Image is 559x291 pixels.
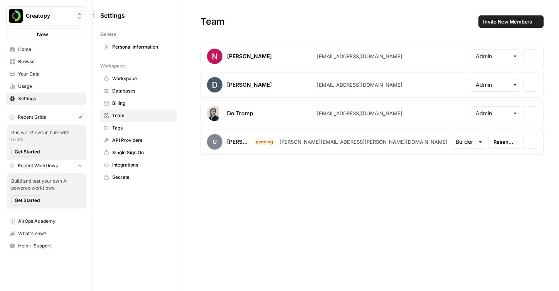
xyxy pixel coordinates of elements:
span: Usage [18,83,83,90]
span: Recent Grids [18,114,46,121]
div: [PERSON_NAME] [227,52,272,60]
span: u [207,134,222,150]
span: Run workflows in bulk with Grids [11,129,81,143]
span: Databases [112,87,173,94]
span: Your Data [18,71,83,77]
button: Help + Support [6,240,86,252]
a: Team [100,109,177,122]
span: General [100,31,118,38]
span: Integrations [112,161,173,168]
input: Admin [476,52,515,60]
a: Settings [6,93,86,105]
a: Workspace [100,72,177,85]
span: Help + Support [18,242,83,249]
button: Get Started [11,147,43,157]
a: Personal Information [100,41,177,53]
div: Do Tromp [227,109,253,117]
button: New [6,29,86,40]
div: [PERSON_NAME].[PERSON_NAME] [227,138,248,146]
span: Workspace [112,75,173,82]
a: API Providers [100,134,177,146]
a: Your Data [6,68,86,80]
a: Databases [100,85,177,97]
span: Single Sign On [112,149,173,156]
span: AirOps Academy [18,218,83,225]
div: [PERSON_NAME][EMAIL_ADDRESS][PERSON_NAME][DOMAIN_NAME] [279,138,448,146]
span: Recent Workflows [18,162,58,169]
span: Get Started [15,148,40,155]
span: Billing [112,100,173,107]
div: pending [253,138,276,145]
span: Secrets [112,174,173,181]
a: Integrations [100,159,177,171]
div: What's new? [7,228,86,239]
input: Admin [476,81,515,89]
span: API Providers [112,137,173,144]
a: Billing [100,97,177,109]
a: Single Sign On [100,146,177,159]
button: Workspace: Creatopy [6,6,86,25]
span: Team [112,112,173,119]
a: Home [6,43,86,56]
a: Tags [100,122,177,134]
div: [PERSON_NAME] [227,81,272,89]
button: What's new? [6,227,86,240]
button: Recent Workflows [6,160,86,172]
button: Resend invite [488,135,520,149]
span: Tags [112,124,173,131]
span: Get Started [15,197,40,204]
img: avatar [207,106,219,121]
span: Invite New Members [483,18,532,25]
input: Builder [456,138,480,146]
div: [EMAIL_ADDRESS][DOMAIN_NAME] [317,81,402,89]
span: Browse [18,58,83,65]
a: Browse [6,56,86,68]
span: Build and test your own AI powered workflows [11,178,81,192]
a: AirOps Academy [6,215,86,227]
div: [EMAIL_ADDRESS][DOMAIN_NAME] [317,52,402,60]
a: Usage [6,80,86,93]
span: Home [18,46,83,53]
img: avatar [207,49,222,64]
img: Creatopy Logo [9,9,23,23]
input: Admin [476,109,515,117]
span: Resend invite [493,138,515,146]
div: [EMAIL_ADDRESS][DOMAIN_NAME] [317,109,402,117]
div: Team [185,15,559,28]
a: Secrets [100,171,177,183]
img: avatar [207,77,222,93]
span: Creatopy [26,12,72,20]
span: Workspace [100,62,125,69]
span: Personal Information [112,44,173,50]
button: Recent Grids [6,111,86,123]
span: New [37,30,48,38]
button: Get Started [11,195,43,205]
span: Settings [100,11,125,20]
span: Settings [18,95,83,102]
button: Invite New Members [478,15,544,28]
